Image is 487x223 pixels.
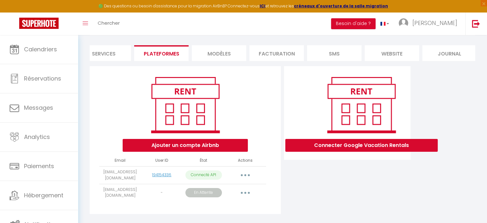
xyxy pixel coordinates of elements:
[134,45,189,61] li: Plateformes
[5,3,24,22] button: Ouvrir le widget de chat LiveChat
[93,13,125,35] a: Chercher
[99,166,141,184] td: [EMAIL_ADDRESS][DOMAIN_NAME]
[98,20,120,26] span: Chercher
[185,188,222,197] p: En Attente
[183,155,224,166] th: État
[412,19,457,27] span: [PERSON_NAME]
[24,133,50,141] span: Analytics
[224,155,266,166] th: Actions
[399,18,408,28] img: ...
[144,74,226,136] img: rent.png
[472,20,480,28] img: logout
[331,18,376,29] button: Besoin d'aide ?
[192,45,246,61] li: MODÈLES
[307,45,361,61] li: SMS
[24,45,57,53] span: Calendriers
[24,104,53,112] span: Messages
[294,3,388,9] a: créneaux d'ouverture de la salle migration
[141,155,183,166] th: User ID
[99,184,141,202] td: [EMAIL_ADDRESS][DOMAIN_NAME]
[285,139,438,152] button: Connecter Google Vacation Rentals
[185,170,222,180] p: Connecté API
[394,13,465,35] a: ... [PERSON_NAME]
[24,191,63,199] span: Hébergement
[249,45,304,61] li: Facturation
[321,74,402,136] img: rent.png
[19,18,59,29] img: Super Booking
[365,45,419,61] li: website
[422,45,477,61] li: Journal
[143,190,180,196] div: -
[123,139,248,152] button: Ajouter un compte Airbnb
[77,45,131,61] li: Services
[260,3,265,9] a: ICI
[24,74,61,82] span: Réservations
[99,155,141,166] th: Email
[152,172,171,177] a: 194154336
[24,162,54,170] span: Paiements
